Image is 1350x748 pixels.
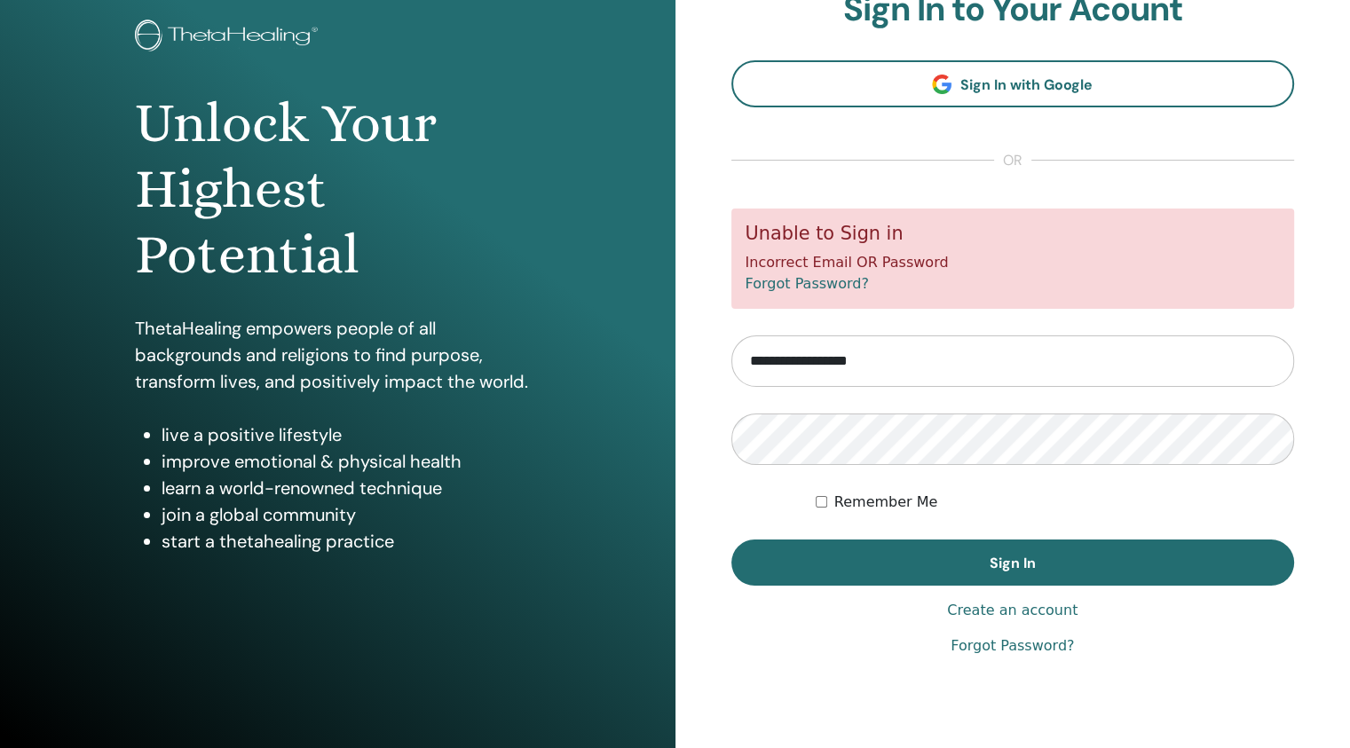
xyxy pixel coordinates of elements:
label: Remember Me [834,492,938,513]
button: Sign In [731,539,1295,586]
li: live a positive lifestyle [162,421,541,448]
div: Incorrect Email OR Password [731,209,1295,309]
a: Sign In with Google [731,60,1295,107]
div: Keep me authenticated indefinitely or until I manually logout [816,492,1294,513]
h1: Unlock Your Highest Potential [135,91,541,288]
li: start a thetahealing practice [162,528,541,555]
h5: Unable to Sign in [746,223,1281,245]
span: Sign In with Google [960,75,1093,94]
a: Create an account [947,600,1078,621]
span: Sign In [990,554,1036,572]
li: join a global community [162,501,541,528]
a: Forgot Password? [746,275,869,292]
p: ThetaHealing empowers people of all backgrounds and religions to find purpose, transform lives, a... [135,315,541,395]
li: learn a world-renowned technique [162,475,541,501]
span: or [994,150,1031,171]
a: Forgot Password? [951,635,1074,657]
li: improve emotional & physical health [162,448,541,475]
